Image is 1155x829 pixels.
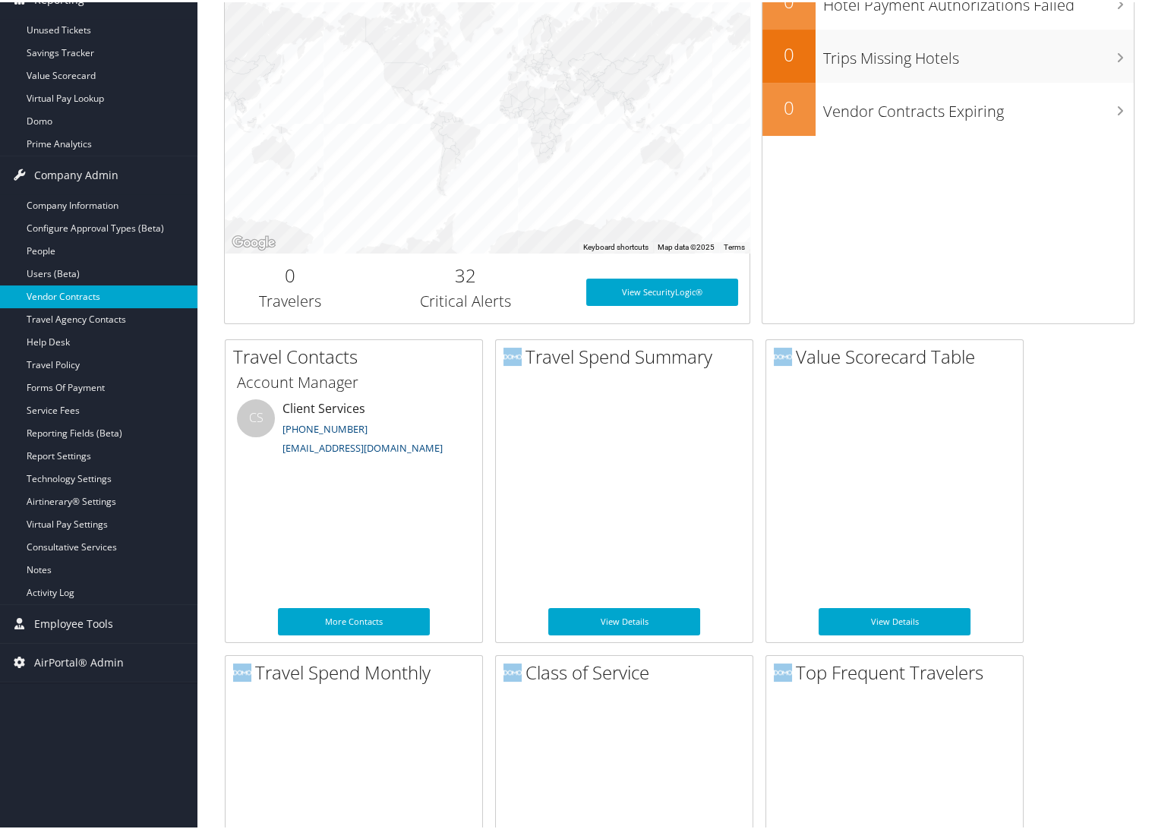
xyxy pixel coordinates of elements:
[282,420,368,433] a: [PHONE_NUMBER]
[724,241,745,249] a: Terms (opens in new tab)
[819,606,970,633] a: View Details
[233,342,482,367] h2: Travel Contacts
[278,606,430,633] a: More Contacts
[774,661,792,679] img: domo-logo.png
[368,288,563,310] h3: Critical Alerts
[503,657,753,683] h2: Class of Service
[503,345,522,364] img: domo-logo.png
[774,657,1023,683] h2: Top Frequent Travelers
[233,661,251,679] img: domo-logo.png
[236,288,345,310] h3: Travelers
[583,240,649,251] button: Keyboard shortcuts
[658,241,715,249] span: Map data ©2025
[762,39,816,65] h2: 0
[503,661,522,679] img: domo-logo.png
[237,370,471,391] h3: Account Manager
[229,231,279,251] a: Open this area in Google Maps (opens a new window)
[548,606,700,633] a: View Details
[368,260,563,286] h2: 32
[233,657,482,683] h2: Travel Spend Monthly
[503,342,753,367] h2: Travel Spend Summary
[34,641,124,679] span: AirPortal® Admin
[774,345,792,364] img: domo-logo.png
[34,603,113,641] span: Employee Tools
[229,231,279,251] img: Google
[823,91,1134,120] h3: Vendor Contracts Expiring
[34,154,118,192] span: Company Admin
[823,38,1134,67] h3: Trips Missing Hotels
[236,260,345,286] h2: 0
[762,27,1134,80] a: 0Trips Missing Hotels
[237,397,275,435] div: CS
[762,80,1134,134] a: 0Vendor Contracts Expiring
[229,397,478,459] li: Client Services
[774,342,1023,367] h2: Value Scorecard Table
[586,276,738,304] a: View SecurityLogic®
[282,439,443,452] a: [EMAIL_ADDRESS][DOMAIN_NAME]
[762,93,816,118] h2: 0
